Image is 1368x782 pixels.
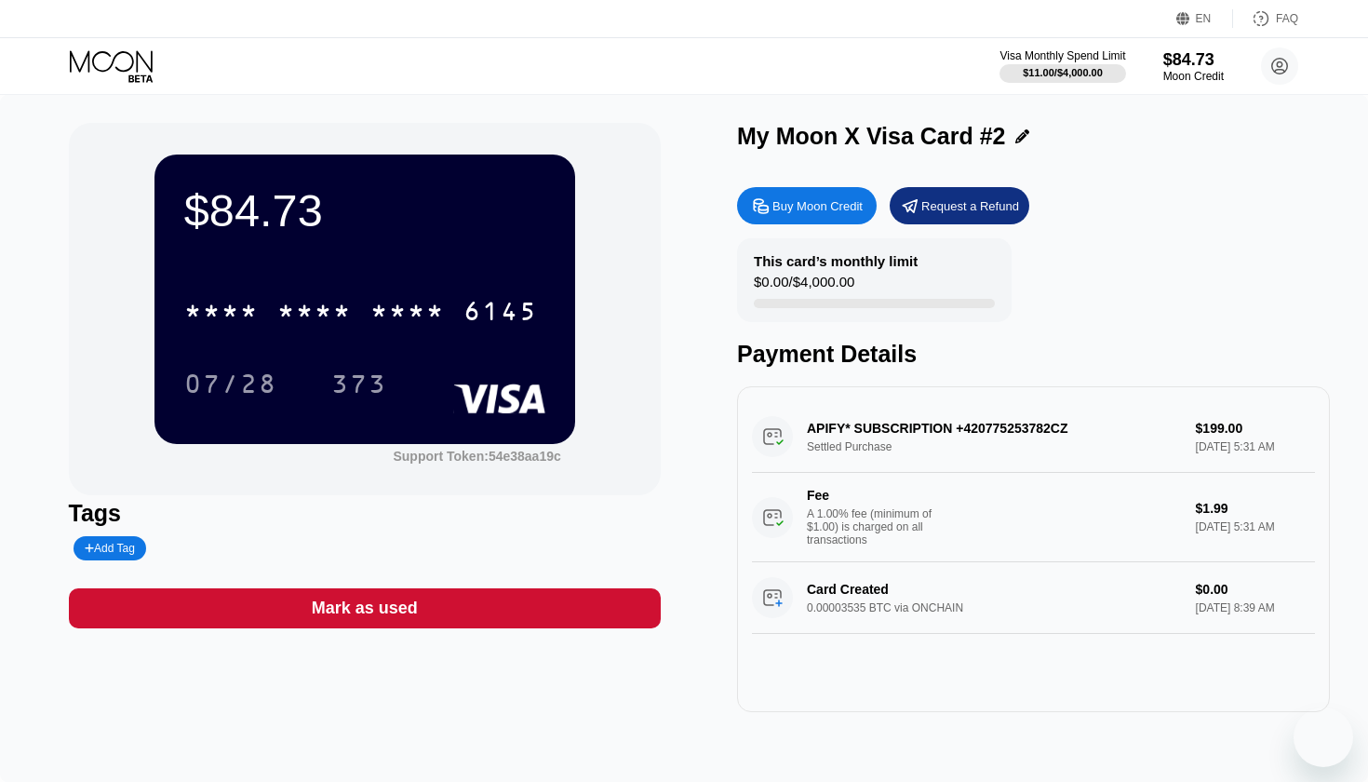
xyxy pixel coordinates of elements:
[69,588,662,628] div: Mark as used
[1196,12,1212,25] div: EN
[170,360,291,407] div: 07/28
[184,371,277,401] div: 07/28
[1276,12,1298,25] div: FAQ
[463,299,538,329] div: 6145
[737,123,1006,150] div: My Moon X Visa Card #2
[807,488,937,503] div: Fee
[1176,9,1233,28] div: EN
[184,184,545,236] div: $84.73
[1233,9,1298,28] div: FAQ
[1163,50,1224,70] div: $84.73
[772,198,863,214] div: Buy Moon Credit
[737,187,877,224] div: Buy Moon Credit
[1163,50,1224,83] div: $84.73Moon Credit
[1023,67,1103,78] div: $11.00 / $4,000.00
[393,449,560,464] div: Support Token:54e38aa19c
[312,598,418,619] div: Mark as used
[85,542,135,555] div: Add Tag
[752,473,1315,562] div: FeeA 1.00% fee (minimum of $1.00) is charged on all transactions$1.99[DATE] 5:31 AM
[1196,520,1315,533] div: [DATE] 5:31 AM
[999,49,1125,83] div: Visa Monthly Spend Limit$11.00/$4,000.00
[74,536,146,560] div: Add Tag
[1163,70,1224,83] div: Moon Credit
[69,500,662,527] div: Tags
[890,187,1029,224] div: Request a Refund
[921,198,1019,214] div: Request a Refund
[737,341,1330,368] div: Payment Details
[754,274,854,299] div: $0.00 / $4,000.00
[807,507,946,546] div: A 1.00% fee (minimum of $1.00) is charged on all transactions
[1294,708,1353,767] iframe: Button to launch messaging window
[393,449,560,464] div: Support Token: 54e38aa19c
[1196,501,1315,516] div: $1.99
[331,371,387,401] div: 373
[317,360,401,407] div: 373
[754,253,918,269] div: This card’s monthly limit
[999,49,1125,62] div: Visa Monthly Spend Limit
